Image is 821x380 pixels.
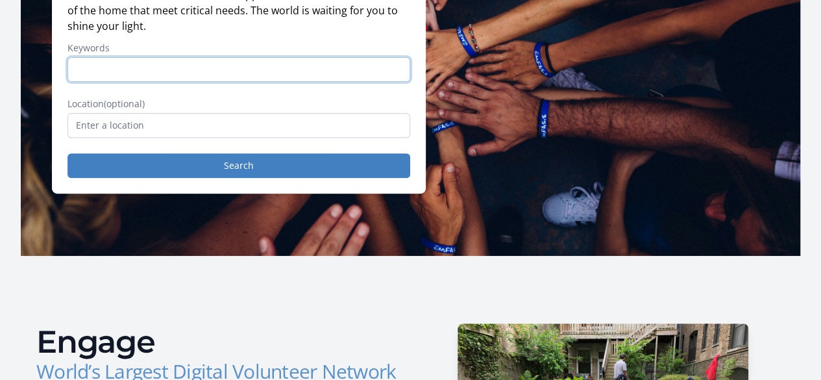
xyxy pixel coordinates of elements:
[67,97,410,110] label: Location
[104,97,145,110] span: (optional)
[36,326,400,357] h2: Engage
[67,42,410,55] label: Keywords
[67,113,410,138] input: Enter a location
[67,153,410,178] button: Search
